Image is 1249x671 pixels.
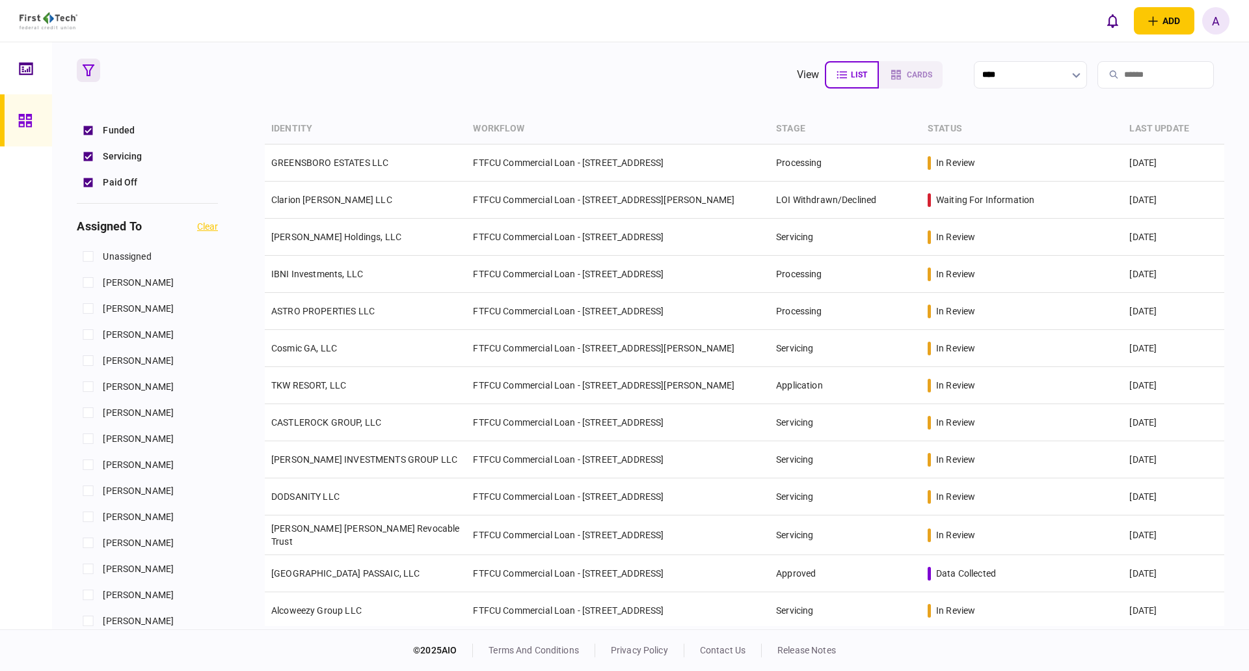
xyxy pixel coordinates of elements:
[777,645,836,655] a: release notes
[907,70,932,79] span: cards
[271,343,337,353] a: Cosmic GA, LLC
[797,67,820,83] div: view
[197,221,218,232] button: clear
[700,645,745,655] a: contact us
[770,515,921,555] td: Servicing
[103,484,174,498] span: [PERSON_NAME]
[770,256,921,293] td: Processing
[770,182,921,219] td: LOI Withdrawn/Declined
[936,528,975,541] div: in review
[466,144,770,182] td: FTFCU Commercial Loan - [STREET_ADDRESS]
[271,195,392,205] a: Clarion [PERSON_NAME] LLC
[466,478,770,515] td: FTFCU Commercial Loan - [STREET_ADDRESS]
[103,614,174,628] span: [PERSON_NAME]
[466,219,770,256] td: FTFCU Commercial Loan - [STREET_ADDRESS]
[611,645,668,655] a: privacy policy
[103,510,174,524] span: [PERSON_NAME]
[103,302,174,316] span: [PERSON_NAME]
[770,330,921,367] td: Servicing
[1123,478,1224,515] td: [DATE]
[936,416,975,429] div: in review
[1134,7,1194,34] button: open adding identity options
[271,380,346,390] a: TKW RESORT, LLC
[103,176,137,189] span: Paid Off
[271,306,375,316] a: ASTRO PROPERTIES LLC
[936,379,975,392] div: in review
[770,219,921,256] td: Servicing
[936,567,996,580] div: data collected
[103,406,174,420] span: [PERSON_NAME]
[1123,219,1224,256] td: [DATE]
[770,404,921,441] td: Servicing
[936,267,975,281] div: in review
[936,305,975,318] div: in review
[413,644,473,657] div: © 2025 AIO
[1123,330,1224,367] td: [DATE]
[265,114,466,144] th: identity
[936,156,975,169] div: in review
[466,515,770,555] td: FTFCU Commercial Loan - [STREET_ADDRESS]
[1123,293,1224,330] td: [DATE]
[271,523,460,547] a: [PERSON_NAME] [PERSON_NAME] Revocable Trust
[1123,441,1224,478] td: [DATE]
[1123,114,1224,144] th: last update
[271,417,381,428] a: CASTLEROCK GROUP, LLC
[103,588,174,602] span: [PERSON_NAME]
[466,441,770,478] td: FTFCU Commercial Loan - [STREET_ADDRESS]
[770,114,921,144] th: stage
[466,330,770,367] td: FTFCU Commercial Loan - [STREET_ADDRESS][PERSON_NAME]
[103,124,135,137] span: Funded
[466,293,770,330] td: FTFCU Commercial Loan - [STREET_ADDRESS]
[271,605,362,616] a: Alcoweezy Group LLC
[936,453,975,466] div: in review
[1123,144,1224,182] td: [DATE]
[466,256,770,293] td: FTFCU Commercial Loan - [STREET_ADDRESS]
[103,250,151,264] span: unassigned
[770,144,921,182] td: Processing
[1123,592,1224,629] td: [DATE]
[936,490,975,503] div: in review
[1123,182,1224,219] td: [DATE]
[770,478,921,515] td: Servicing
[466,114,770,144] th: workflow
[103,562,174,576] span: [PERSON_NAME]
[103,276,174,290] span: [PERSON_NAME]
[770,592,921,629] td: Servicing
[1099,7,1126,34] button: open notifications list
[1202,7,1229,34] button: A
[466,404,770,441] td: FTFCU Commercial Loan - [STREET_ADDRESS]
[77,221,141,232] h3: assigned to
[466,182,770,219] td: FTFCU Commercial Loan - [STREET_ADDRESS][PERSON_NAME]
[271,568,420,579] a: [GEOGRAPHIC_DATA] PASSAIC, LLC
[851,70,867,79] span: list
[103,458,174,472] span: [PERSON_NAME]
[936,604,975,617] div: in review
[489,645,579,655] a: terms and conditions
[936,342,975,355] div: in review
[1123,256,1224,293] td: [DATE]
[1123,515,1224,555] td: [DATE]
[103,380,174,394] span: [PERSON_NAME]
[103,432,174,446] span: [PERSON_NAME]
[921,114,1123,144] th: status
[770,441,921,478] td: Servicing
[271,491,340,502] a: DODSANITY LLC
[271,269,363,279] a: IBNI Investments, LLC
[103,536,174,550] span: [PERSON_NAME]
[1123,367,1224,404] td: [DATE]
[770,367,921,404] td: Application
[825,61,879,89] button: list
[936,230,975,243] div: in review
[20,12,77,29] img: client company logo
[103,328,174,342] span: [PERSON_NAME]
[770,555,921,592] td: Approved
[466,367,770,404] td: FTFCU Commercial Loan - [STREET_ADDRESS][PERSON_NAME]
[466,592,770,629] td: FTFCU Commercial Loan - [STREET_ADDRESS]
[271,454,457,465] a: [PERSON_NAME] INVESTMENTS GROUP LLC
[103,354,174,368] span: [PERSON_NAME]
[936,193,1034,206] div: waiting for information
[1123,404,1224,441] td: [DATE]
[103,150,142,163] span: Servicing
[770,293,921,330] td: Processing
